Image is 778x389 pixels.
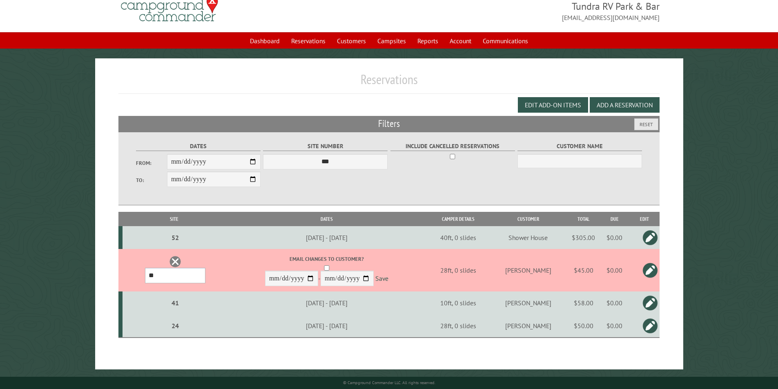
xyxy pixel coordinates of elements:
[227,255,426,288] div: -
[245,33,285,49] a: Dashboard
[136,142,261,151] label: Dates
[375,275,388,283] a: Save
[118,71,660,94] h1: Reservations
[263,142,388,151] label: Site Number
[126,322,225,330] div: 24
[390,142,515,151] label: Include Cancelled Reservations
[590,97,660,113] button: Add a Reservation
[600,291,630,314] td: $0.00
[118,116,660,131] h2: Filters
[567,226,600,249] td: $305.00
[126,233,225,242] div: 52
[634,118,658,130] button: Reset
[428,314,489,338] td: 28ft, 0 slides
[600,226,630,249] td: $0.00
[428,212,489,226] th: Camper Details
[226,212,427,226] th: Dates
[489,291,567,314] td: [PERSON_NAME]
[567,291,600,314] td: $58.00
[428,291,489,314] td: 10ft, 0 slides
[343,380,435,385] small: © Campground Commander LLC. All rights reserved.
[227,255,426,263] label: Email changes to customer?
[600,314,630,338] td: $0.00
[332,33,371,49] a: Customers
[169,256,181,268] a: Delete this reservation
[600,249,630,291] td: $0.00
[629,212,660,226] th: Edit
[412,33,443,49] a: Reports
[136,176,167,184] label: To:
[517,142,642,151] label: Customer Name
[489,314,567,338] td: [PERSON_NAME]
[567,212,600,226] th: Total
[489,212,567,226] th: Customer
[518,97,588,113] button: Edit Add-on Items
[478,33,533,49] a: Communications
[445,33,476,49] a: Account
[227,322,426,330] div: [DATE] - [DATE]
[126,299,225,307] div: 41
[227,299,426,307] div: [DATE] - [DATE]
[600,212,630,226] th: Due
[428,226,489,249] td: 40ft, 0 slides
[227,233,426,242] div: [DATE] - [DATE]
[567,249,600,291] td: $45.00
[428,249,489,291] td: 28ft, 0 slides
[286,33,330,49] a: Reservations
[372,33,411,49] a: Campsites
[136,159,167,167] label: From:
[489,226,567,249] td: Shower House
[489,249,567,291] td: [PERSON_NAME]
[567,314,600,338] td: $50.00
[123,212,226,226] th: Site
